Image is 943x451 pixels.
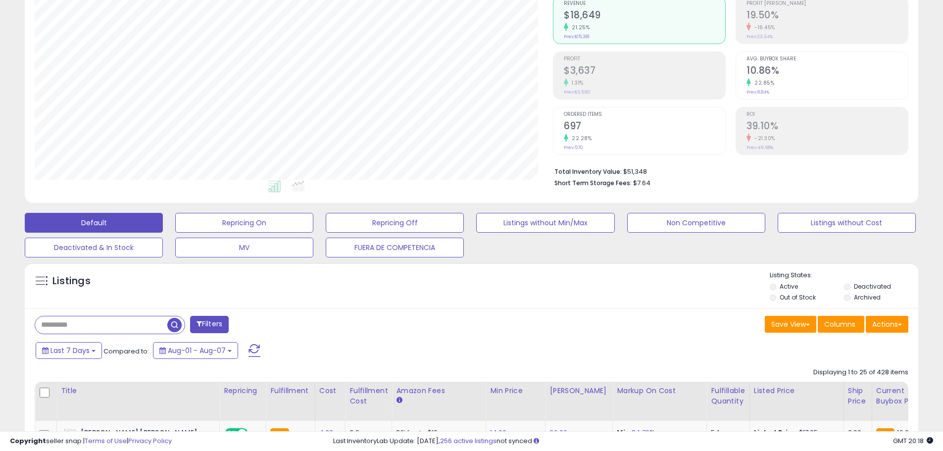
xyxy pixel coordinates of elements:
small: 22.85% [751,79,774,87]
button: Deactivated & In Stock [25,238,163,257]
small: Prev: 8.84% [746,89,769,95]
span: ROI [746,112,908,117]
button: Columns [818,316,864,333]
button: Default [25,213,163,233]
button: Repricing Off [326,213,464,233]
div: seller snap | | [10,437,172,446]
span: Revenue [564,1,725,6]
h5: Listings [52,274,91,288]
h2: $18,649 [564,9,725,23]
small: 1.31% [568,79,584,87]
div: Listed Price [754,386,840,396]
a: Terms of Use [85,436,127,446]
small: 22.28% [568,135,592,142]
div: Fulfillment [270,386,310,396]
span: Last 7 Days [50,346,90,355]
span: Profit [PERSON_NAME] [746,1,908,6]
small: Amazon Fees. [396,396,402,405]
strong: Copyright [10,436,46,446]
div: Cost [319,386,342,396]
small: Prev: 49.68% [746,145,773,150]
small: Prev: $15,381 [564,34,590,40]
div: Min Price [490,386,541,396]
h2: 19.50% [746,9,908,23]
span: Avg. Buybox Share [746,56,908,62]
label: Active [780,282,798,291]
button: Save View [765,316,816,333]
a: Privacy Policy [128,436,172,446]
div: Fulfillment Cost [349,386,388,406]
p: Listing States: [770,271,918,280]
div: Fulfillable Quantity [711,386,745,406]
div: Ship Price [848,386,868,406]
b: Total Inventory Value: [554,167,622,176]
button: MV [175,238,313,257]
div: Repricing [224,386,262,396]
span: $7.64 [633,178,650,188]
div: Last InventoryLab Update: [DATE], not synced. [333,437,933,446]
h2: 697 [564,120,725,134]
span: Compared to: [103,347,149,356]
small: Prev: 23.34% [746,34,773,40]
label: Archived [854,293,881,301]
button: Listings without Cost [778,213,916,233]
b: Short Term Storage Fees: [554,179,632,187]
button: Aug-01 - Aug-07 [153,342,238,359]
button: Last 7 Days [36,342,102,359]
small: Prev: $3,590 [564,89,591,95]
div: Markup on Cost [617,386,702,396]
small: -21.30% [751,135,775,142]
li: $51,348 [554,165,901,177]
small: Prev: 570 [564,145,583,150]
span: Aug-01 - Aug-07 [168,346,226,355]
div: Title [61,386,215,396]
div: Current Buybox Price [876,386,927,406]
button: Actions [866,316,908,333]
button: Listings without Min/Max [476,213,614,233]
label: Out of Stock [780,293,816,301]
button: Filters [190,316,229,333]
h2: 10.86% [746,65,908,78]
button: FUERA DE COMPETENCIA [326,238,464,257]
small: 21.25% [568,24,590,31]
div: Amazon Fees [396,386,482,396]
span: Ordered Items [564,112,725,117]
div: [PERSON_NAME] [549,386,608,396]
label: Deactivated [854,282,891,291]
th: The percentage added to the cost of goods (COGS) that forms the calculator for Min & Max prices. [613,382,707,421]
a: 256 active listings [440,436,496,446]
h2: $3,637 [564,65,725,78]
button: Repricing On [175,213,313,233]
span: Profit [564,56,725,62]
span: Columns [824,319,855,329]
button: Non Competitive [627,213,765,233]
div: Displaying 1 to 25 of 428 items [813,368,908,377]
small: -16.45% [751,24,775,31]
span: 2025-08-15 20:18 GMT [893,436,933,446]
h2: 39.10% [746,120,908,134]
